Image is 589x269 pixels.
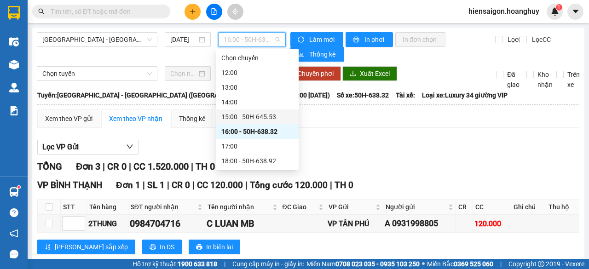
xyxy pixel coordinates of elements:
[130,217,203,231] div: 0984704716
[534,69,556,90] span: Kho nhận
[564,69,583,90] span: Trên xe
[206,242,233,252] span: In biên lai
[55,242,128,252] span: [PERSON_NAME] sắp xếp
[206,4,222,20] button: file-add
[422,90,508,100] span: Loại xe: Luxury 34 giường VIP
[335,260,420,268] strong: 0708 023 035 - 0935 103 250
[396,90,415,100] span: Tài xế:
[133,161,189,172] span: CC 1.520.000
[103,161,105,172] span: |
[37,92,256,99] b: Tuyến: [GEOGRAPHIC_DATA] - [GEOGRAPHIC_DATA] ([GEOGRAPHIC_DATA])
[10,250,18,258] span: message
[221,68,293,78] div: 12:00
[395,32,445,47] button: In đơn chọn
[342,66,397,81] button: downloadXuất Excel
[221,82,293,92] div: 13:00
[131,202,196,212] span: SĐT người nhận
[126,143,133,150] span: down
[221,97,293,107] div: 14:00
[326,215,383,233] td: VP TÂN PHÚ
[224,33,280,46] span: 16:00 - 50H-638.32
[9,37,19,46] img: warehouse-icon
[37,180,102,190] span: VP BÌNH THẠNH
[42,67,152,80] span: Chọn tuyến
[109,114,162,124] div: Xem theo VP nhận
[335,180,353,190] span: TH 0
[45,244,51,251] span: sort-ascending
[309,34,336,45] span: Làm mới
[346,32,393,47] button: printerIn phơi
[172,180,190,190] span: CR 0
[170,69,197,79] input: Chọn ngày
[221,141,293,151] div: 17:00
[298,36,306,44] span: sync
[546,200,579,215] th: Thu hộ
[511,200,546,215] th: Ghi chú
[298,51,306,58] span: bar-chart
[190,8,196,15] span: plus
[196,244,202,251] span: printer
[456,200,473,215] th: CR
[290,47,344,62] button: bar-chartThống kê
[283,202,317,212] span: ĐC Giao
[557,4,560,11] span: 1
[473,200,511,215] th: CC
[504,34,528,45] span: Lọc CR
[61,200,87,215] th: STT
[88,218,127,229] div: 2THUNG
[567,4,583,20] button: caret-down
[8,6,20,20] img: logo-vxr
[474,218,509,229] div: 120.000
[221,112,293,122] div: 15:00 - 50H-645.53
[189,240,240,254] button: printerIn biên lai
[150,244,156,251] span: printer
[37,240,135,254] button: sort-ascending[PERSON_NAME] sắp xếp
[353,36,361,44] span: printer
[461,6,547,17] span: hiensaigon.hoanghuy
[427,259,493,269] span: Miền Bắc
[386,202,446,212] span: Người gửi
[107,161,127,172] span: CR 0
[221,126,293,137] div: 16:00 - 50H-638.32
[38,8,45,15] span: search
[330,180,332,190] span: |
[227,4,243,20] button: aim
[221,53,293,63] div: Chọn chuyến
[37,140,139,155] button: Lọc VP Gửi
[454,260,493,268] strong: 0369 525 060
[45,114,92,124] div: Xem theo VP gửi
[556,4,562,11] sup: 1
[197,180,243,190] span: CC 120.000
[216,51,299,65] div: Chọn chuyến
[385,217,454,230] div: A 0931998805
[133,259,217,269] span: Hỗ trợ kỹ thuật:
[224,259,225,269] span: |
[17,186,20,189] sup: 1
[51,6,159,17] input: Tìm tên, số ĐT hoặc mã đơn
[191,161,193,172] span: |
[208,202,271,212] span: Tên người nhận
[328,218,381,229] div: VP TÂN PHÚ
[167,180,169,190] span: |
[350,70,356,78] span: download
[10,229,18,238] span: notification
[290,32,343,47] button: syncLàm mới
[337,90,389,100] span: Số xe: 50H-638.32
[160,242,174,252] span: In DS
[551,7,559,16] img: icon-new-feature
[42,33,152,46] span: Sài Gòn - Quảng Ngãi (Hàng Hoá)
[232,8,238,15] span: aim
[422,262,425,266] span: ⚪️
[128,215,205,233] td: 0984704716
[196,161,215,172] span: TH 0
[232,259,304,269] span: Cung cấp máy in - giấy in:
[9,83,19,92] img: warehouse-icon
[250,180,328,190] span: Tổng cước 120.000
[37,161,62,172] span: TỔNG
[290,66,341,81] button: Chuyển phơi
[76,161,100,172] span: Đơn 3
[42,141,79,153] span: Lọc VP Gửi
[143,180,145,190] span: |
[205,215,280,233] td: C LUAN MB
[129,161,131,172] span: |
